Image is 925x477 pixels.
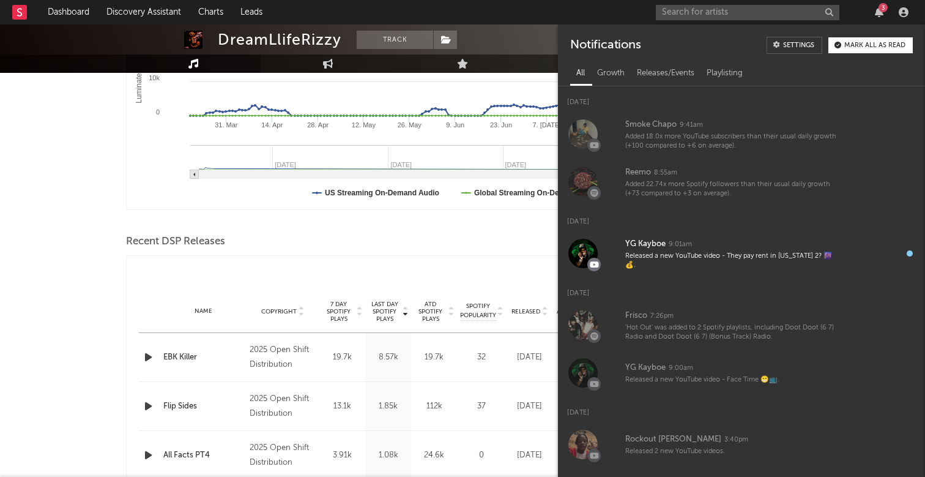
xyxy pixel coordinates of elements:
[261,308,297,315] span: Copyright
[558,421,925,468] a: Rockout [PERSON_NAME]3:40pmReleased 2 new YouTube videos.
[558,349,925,397] a: YG Kayboe9:00amReleased a new YouTube video - Face Time 😁📺.
[490,121,512,129] text: 23. Jun
[261,121,283,129] text: 14. Apr
[556,301,590,323] span: Global ATD Audio Streams
[875,7,883,17] button: 3
[656,5,839,20] input: Search for artists
[322,400,362,413] div: 13.1k
[767,37,822,54] a: Settings
[669,364,693,373] div: 9:00am
[460,351,503,364] div: 32
[844,42,905,49] div: Mark all as read
[460,400,503,413] div: 37
[322,449,362,462] div: 3.91k
[625,132,841,151] div: Added 18.0x more YouTube subscribers than their usual daily growth (+100 compared to +6 on average).
[126,235,225,249] span: Recent DSP Releases
[680,121,703,130] div: 9:41am
[625,432,721,447] div: Rockout [PERSON_NAME]
[625,252,841,271] div: Released a new YouTube video - They pay rent in [US_STATE] 2? 🌆💰.
[414,351,454,364] div: 19.7k
[250,343,316,372] div: 2025 Open Shift Distribution
[322,351,362,364] div: 19.7k
[398,121,422,129] text: 26. May
[558,230,925,277] a: YG Kayboe9:01amReleased a new YouTube video - They pay rent in [US_STATE] 2? 🌆💰.
[511,308,540,315] span: Released
[650,312,674,321] div: 7:26pm
[218,31,341,49] div: DreamLlifeRizzy
[460,302,496,320] span: Spotify Popularity
[558,301,925,349] a: Frisco7:26pm'Hot Out' was added to 2 Spotify playlists, including Doot Doot (6 7) Radio and Doot ...
[215,121,238,129] text: 31. Mar
[625,361,666,375] div: YG Kayboe
[591,63,631,84] div: Growth
[625,180,841,199] div: Added 22.74x more Spotify followers than their usual daily growth (+73 compared to +3 on average).
[556,400,597,413] div: 105k
[368,449,408,462] div: 1.08k
[828,37,913,53] button: Mark all as read
[307,121,329,129] text: 28. Apr
[625,165,651,180] div: Reemo
[149,74,160,81] text: 10k
[446,121,464,129] text: 9. Jun
[414,400,454,413] div: 112k
[570,63,591,84] div: All
[352,121,376,129] text: 12. May
[325,189,439,197] text: US Streaming On-Demand Audio
[558,86,925,110] div: [DATE]
[322,301,355,323] span: 7 Day Spotify Plays
[414,449,454,462] div: 24.6k
[879,3,888,12] div: 3
[724,435,748,445] div: 3:40pm
[414,301,447,323] span: ATD Spotify Plays
[625,309,647,323] div: Frisco
[250,441,316,470] div: 2025 Open Shift Distribution
[163,400,243,413] a: Flip Sides
[368,351,408,364] div: 8.57k
[509,351,550,364] div: [DATE]
[558,277,925,301] div: [DATE]
[570,37,641,54] div: Notifications
[163,351,243,364] a: EBK Killer
[532,121,561,129] text: 7. [DATE]
[625,118,677,132] div: Smoke Chapo
[163,307,243,316] div: Name
[163,449,243,462] a: All Facts PT4
[558,397,925,421] div: [DATE]
[558,158,925,206] a: Reemo8:55amAdded 22.74x more Spotify followers than their usual daily growth (+73 compared to +3 ...
[625,447,841,456] div: Released 2 new YouTube videos.
[625,323,841,342] div: 'Hot Out' was added to 2 Spotify playlists, including Doot Doot (6 7) Radio and Doot Doot (6 7) (...
[783,42,814,49] div: Settings
[558,206,925,230] div: [DATE]
[250,392,316,421] div: 2025 Open Shift Distribution
[558,110,925,158] a: Smoke Chapo9:41amAdded 18.0x more YouTube subscribers than their usual daily growth (+100 compare...
[368,301,401,323] span: Last Day Spotify Plays
[509,400,550,413] div: [DATE]
[669,240,692,249] div: 9:01am
[509,449,550,462] div: [DATE]
[357,31,433,49] button: Track
[631,63,700,84] div: Releases/Events
[460,449,503,462] div: 0
[625,375,841,385] div: Released a new YouTube video - Face Time 😁📺.
[556,351,597,364] div: 57.6k
[700,63,749,84] div: Playlisting
[625,237,666,252] div: YG Kayboe
[368,400,408,413] div: 1.85k
[474,189,601,197] text: Global Streaming On-Demand Audio
[654,168,677,178] div: 8:55am
[556,449,597,462] div: N/A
